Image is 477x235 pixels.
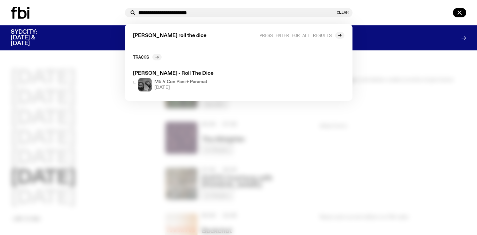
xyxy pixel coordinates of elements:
h3: [PERSON_NAME] - Roll The Dice [133,71,256,76]
a: [PERSON_NAME] - Roll The DiceM5 // Con Pani + Paramat[DATE] [130,68,259,94]
span: [DATE] [154,85,207,90]
a: Tracks [133,54,162,60]
h3: SYDCITY: [DATE] & [DATE] [11,29,54,46]
a: Press enter for all results [259,32,344,39]
span: Press enter for all results [259,33,332,38]
button: Clear [337,11,348,14]
span: [PERSON_NAME] roll the dice [133,33,207,38]
h2: Tracks [133,54,149,59]
h4: M5 // Con Pani + Paramat [154,80,207,84]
